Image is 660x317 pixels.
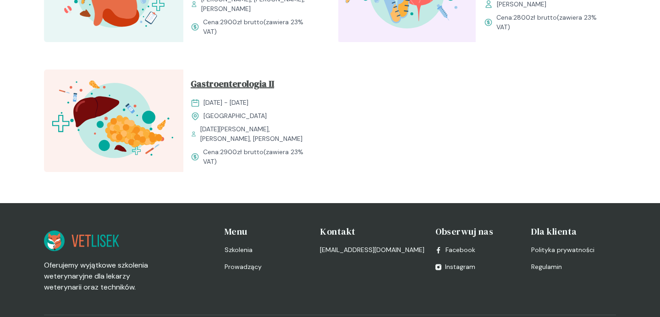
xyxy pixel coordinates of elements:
span: [DATE][PERSON_NAME], [PERSON_NAME], [PERSON_NAME] [200,124,315,144]
span: Gastroenterologia II [191,77,274,94]
p: Oferujemy wyjątkowe szkolenia weterynaryjne dla lekarzy weterynarii oraz techników. [44,260,157,293]
span: Cena: (zawiera 23% VAT) [496,13,609,32]
span: Prowadzący [225,262,262,272]
a: Prowadzący [225,262,309,272]
a: Gastroenterologia II [191,77,315,94]
h4: Obserwuj nas [435,225,520,238]
h4: Kontakt [320,225,424,238]
a: Instagram [435,262,475,272]
span: 2800 zł brutto [513,13,557,21]
span: [GEOGRAPHIC_DATA] [203,111,267,121]
a: [EMAIL_ADDRESS][DOMAIN_NAME] [320,245,424,255]
h4: Dla klienta [531,225,616,238]
h4: Menu [225,225,309,238]
span: [DATE] - [DATE] [203,98,248,107]
a: Facebook [435,245,475,255]
a: Regulamin [531,262,616,272]
span: Polityka prywatności [531,245,594,255]
span: 2900 zł brutto [220,148,264,156]
span: Regulamin [531,262,562,272]
span: Cena: (zawiera 23% VAT) [203,17,315,37]
span: Szkolenia [225,245,253,255]
span: 2900 zł brutto [220,18,264,26]
a: Szkolenia [225,245,309,255]
a: Polityka prywatności [531,245,616,255]
img: ZxkxEIF3NbkBX8eR_GastroII_T.svg [44,70,183,172]
span: Cena: (zawiera 23% VAT) [203,147,315,167]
